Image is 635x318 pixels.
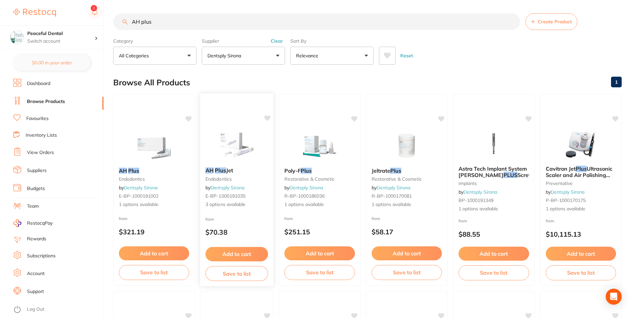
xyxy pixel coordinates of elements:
[284,216,293,221] span: from
[27,253,56,259] a: Subscriptions
[459,230,529,238] p: $88.55
[459,166,529,178] b: Astra Tech Implant System EV Dalbo PLUS Screwdriver/Activator
[301,167,312,174] em: Plus
[113,38,196,44] label: Category
[372,216,380,221] span: from
[13,9,56,17] img: Restocq Logo
[459,247,529,261] button: Add to cart
[546,197,586,203] span: P-BP-1000170175
[215,167,226,174] em: Plus
[464,189,497,195] a: Dentsply Sirona
[390,167,401,174] em: Plus
[385,129,428,162] img: Jeltrate Plus
[284,265,355,280] button: Save to list
[113,47,196,65] button: All Categories
[284,193,325,199] span: R-BP-1000186036
[546,206,616,212] span: 1 options available
[284,201,355,208] span: 1 options available
[119,52,152,59] p: All Categories
[119,265,189,280] button: Save to list
[13,55,90,71] button: $0.00 in your order
[546,265,616,280] button: Save to list
[284,246,355,260] button: Add to cart
[205,201,268,208] span: 3 options available
[459,189,497,195] span: by
[290,47,374,65] button: Relevance
[27,236,46,242] a: Rewards
[13,304,102,315] button: Log Out
[546,218,554,223] span: from
[559,127,602,160] img: Cavitron Jet Plus Ultrasonic Scaler and Air Polishing Prophylaxis System with Tap-On Technology
[205,266,268,281] button: Save to list
[27,185,45,192] a: Budgets
[207,52,244,59] p: Dentsply Sirona
[372,185,410,191] span: by
[284,185,323,191] span: by
[119,228,189,236] p: $321.19
[113,13,520,30] input: Search Products
[205,176,268,182] small: endodontics
[459,218,467,223] span: from
[27,270,45,277] a: Account
[546,181,616,186] small: preventative
[205,228,268,236] p: $70.38
[205,167,268,174] b: AH Plus Jet
[546,166,616,178] b: Cavitron Jet Plus Ultrasonic Scaler and Air Polishing Prophylaxis System with Tap-On Technology
[372,201,442,208] span: 1 options available
[119,176,189,182] small: endodontics
[119,167,127,174] em: AH
[27,30,95,37] h4: Peaceful Dental
[205,247,268,261] button: Add to cart
[459,197,493,203] span: BP-1000191349
[27,149,54,156] a: View Orders
[27,306,44,313] a: Log Out
[372,246,442,260] button: Add to cart
[269,38,285,44] button: Clear
[546,230,616,238] p: $10,115.13
[398,47,415,65] button: Reset
[27,288,44,295] a: Support
[290,38,374,44] label: Sort By
[296,52,321,59] p: Relevance
[538,19,572,24] span: Create Product
[27,38,95,45] p: Switch account
[13,219,53,227] a: RestocqPay
[611,75,622,89] a: 1
[284,167,301,174] span: Poly-F
[10,31,24,44] img: Peaceful Dental
[226,167,233,174] span: Jet
[113,78,190,87] h2: Browse All Products
[284,176,355,182] small: restorative & cosmetic
[551,189,584,195] a: Dentsply Sirona
[119,168,189,174] b: AH Plus
[205,167,213,174] em: AH
[459,265,529,280] button: Save to list
[372,168,442,174] b: Jeltrate Plus
[205,216,214,221] span: from
[377,185,410,191] a: Dentsply Sirona
[13,5,56,20] a: Restocq Logo
[119,193,159,199] span: E-BP-1000191002
[372,176,442,182] small: restorative & cosmetic
[459,165,527,178] span: Astra Tech Implant System [PERSON_NAME]
[27,220,53,227] span: RestocqPay
[546,165,576,172] span: Cavitron Jet
[27,167,47,174] a: Suppliers
[372,167,390,174] span: Jeltrate
[211,185,245,191] a: Dentsply Sirona
[459,181,529,186] small: implants
[27,80,50,87] a: Dashboard
[517,172,573,178] span: Screwdriver/Activator
[372,265,442,280] button: Save to list
[546,189,584,195] span: by
[27,203,39,210] a: Team
[119,185,158,191] span: by
[119,216,128,221] span: from
[205,185,244,191] span: by
[202,47,285,65] button: Dentsply Sirona
[525,13,577,30] button: Create Product
[13,219,21,227] img: RestocqPay
[119,246,189,260] button: Add to cart
[119,201,189,208] span: 1 options available
[503,172,517,178] em: PLUS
